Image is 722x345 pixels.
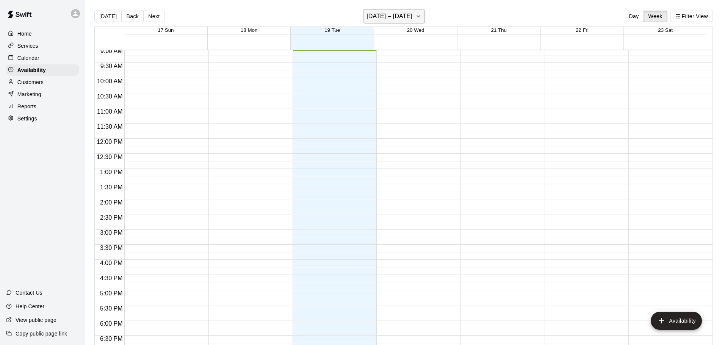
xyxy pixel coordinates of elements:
span: 3:30 PM [98,245,125,251]
button: 22 Fri [576,27,589,33]
button: 17 Sun [158,27,174,33]
span: 11:00 AM [95,108,125,115]
button: add [651,312,702,330]
span: 5:30 PM [98,305,125,312]
p: Reports [17,103,36,110]
button: [DATE] [94,11,122,22]
span: 9:00 AM [99,48,125,54]
a: Customers [6,76,79,88]
button: Week [644,11,667,22]
span: 12:30 PM [95,154,124,160]
button: 19 Tue [324,27,340,33]
button: 18 Mon [241,27,257,33]
p: Settings [17,115,37,122]
button: [DATE] – [DATE] [363,9,425,23]
span: 10:30 AM [95,93,125,100]
a: Home [6,28,79,39]
button: Day [624,11,644,22]
span: 12:00 PM [95,139,124,145]
p: Marketing [17,91,41,98]
span: 2:00 PM [98,199,125,206]
button: 23 Sat [658,27,673,33]
p: Customers [17,78,44,86]
button: Back [121,11,144,22]
span: 3:00 PM [98,229,125,236]
span: 10:00 AM [95,78,125,84]
button: Next [143,11,164,22]
span: 9:30 AM [99,63,125,69]
p: View public page [16,316,56,324]
a: Reports [6,101,79,112]
a: Availability [6,64,79,76]
button: 20 Wed [407,27,424,33]
span: 11:30 AM [95,123,125,130]
a: Calendar [6,52,79,64]
button: 21 Thu [491,27,507,33]
a: Marketing [6,89,79,100]
a: Settings [6,113,79,124]
span: 5:00 PM [98,290,125,297]
p: Home [17,30,32,37]
p: Copy public page link [16,330,67,337]
p: Services [17,42,38,50]
p: Availability [17,66,46,74]
h6: [DATE] – [DATE] [366,11,412,22]
button: Filter View [670,11,713,22]
span: 6:00 PM [98,320,125,327]
span: 1:00 PM [98,169,125,175]
span: 2:30 PM [98,214,125,221]
a: Services [6,40,79,52]
p: Contact Us [16,289,42,297]
p: Calendar [17,54,39,62]
span: 4:30 PM [98,275,125,281]
span: 6:30 PM [98,336,125,342]
span: 1:30 PM [98,184,125,190]
span: 4:00 PM [98,260,125,266]
p: Help Center [16,303,44,310]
